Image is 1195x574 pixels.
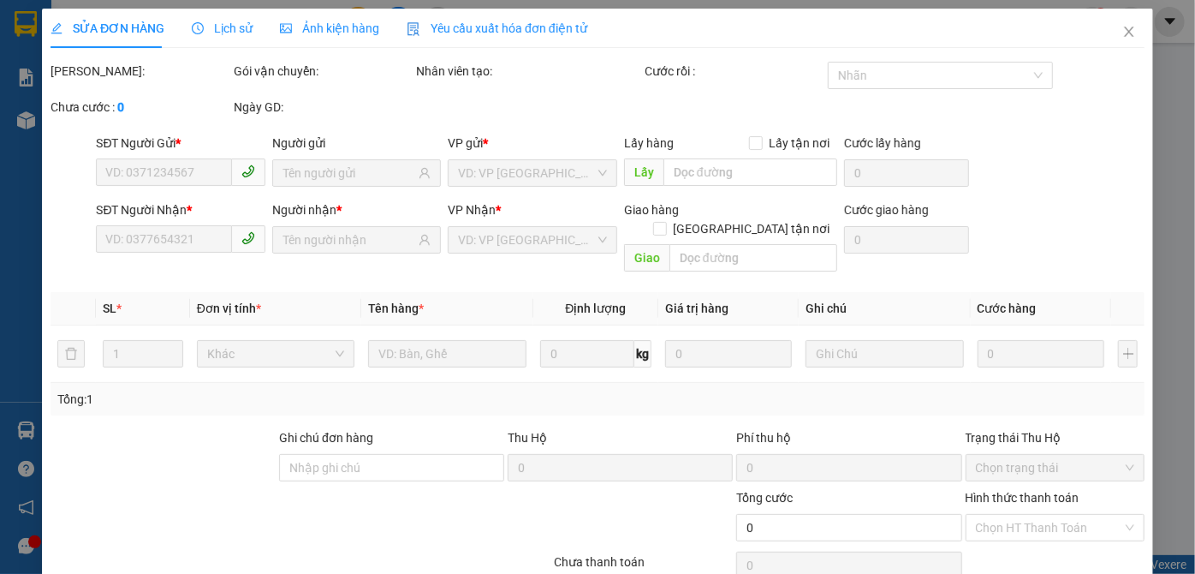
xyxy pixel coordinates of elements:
[407,21,587,35] span: Yêu cầu xuất hóa đơn điện tử
[844,226,969,254] input: Cước giao hàng
[57,390,462,409] div: Tổng: 1
[663,158,837,186] input: Dọc đường
[279,454,504,481] input: Ghi chú đơn hàng
[1105,9,1153,57] button: Close
[965,491,1079,505] label: Hình thức thanh toán
[665,340,792,368] input: 0
[103,302,116,315] span: SL
[419,167,431,179] span: user
[197,302,261,315] span: Đơn vị tính
[799,292,971,326] th: Ghi chú
[448,203,496,217] span: VP Nhận
[192,21,253,35] span: Lịch sử
[763,134,837,152] span: Lấy tận nơi
[272,200,441,219] div: Người nhận
[978,302,1037,315] span: Cước hàng
[51,22,62,34] span: edit
[978,340,1104,368] input: 0
[241,231,255,245] span: phone
[645,62,824,81] div: Cước rồi :
[57,340,85,368] button: delete
[207,341,345,367] span: Khác
[96,200,265,219] div: SĐT Người Nhận
[736,491,793,505] span: Tổng cước
[117,100,124,114] b: 0
[1122,25,1136,39] span: close
[806,340,964,368] input: Ghi Chú
[634,340,651,368] span: kg
[565,302,626,315] span: Định lượng
[624,158,663,186] span: Lấy
[282,230,415,249] input: Tên người nhận
[51,21,164,35] span: SỬA ĐƠN HÀNG
[234,62,413,81] div: Gói vận chuyển:
[51,62,230,81] div: [PERSON_NAME]:
[192,22,204,34] span: clock-circle
[624,244,669,272] span: Giao
[844,136,921,150] label: Cước lấy hàng
[975,455,1134,481] span: Chọn trạng thái
[508,431,547,445] span: Thu Hộ
[416,62,641,81] div: Nhân viên tạo:
[624,136,674,150] span: Lấy hàng
[624,203,679,217] span: Giao hàng
[736,428,961,454] div: Phí thu hộ
[280,22,292,34] span: picture
[51,98,230,117] div: Chưa cước :
[241,164,255,178] span: phone
[669,244,837,272] input: Dọc đường
[844,203,929,217] label: Cước giao hàng
[844,159,969,187] input: Cước lấy hàng
[1118,340,1139,368] button: plus
[667,219,837,238] span: [GEOGRAPHIC_DATA] tận nơi
[448,134,616,152] div: VP gửi
[282,164,415,182] input: Tên người gửi
[368,302,424,315] span: Tên hàng
[279,431,373,445] label: Ghi chú đơn hàng
[419,234,431,246] span: user
[368,340,526,368] input: VD: Bàn, Ghế
[965,428,1144,447] div: Trạng thái Thu Hộ
[280,21,379,35] span: Ảnh kiện hàng
[665,302,728,315] span: Giá trị hàng
[96,134,265,152] div: SĐT Người Gửi
[407,22,420,36] img: icon
[272,134,441,152] div: Người gửi
[234,98,413,117] div: Ngày GD:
